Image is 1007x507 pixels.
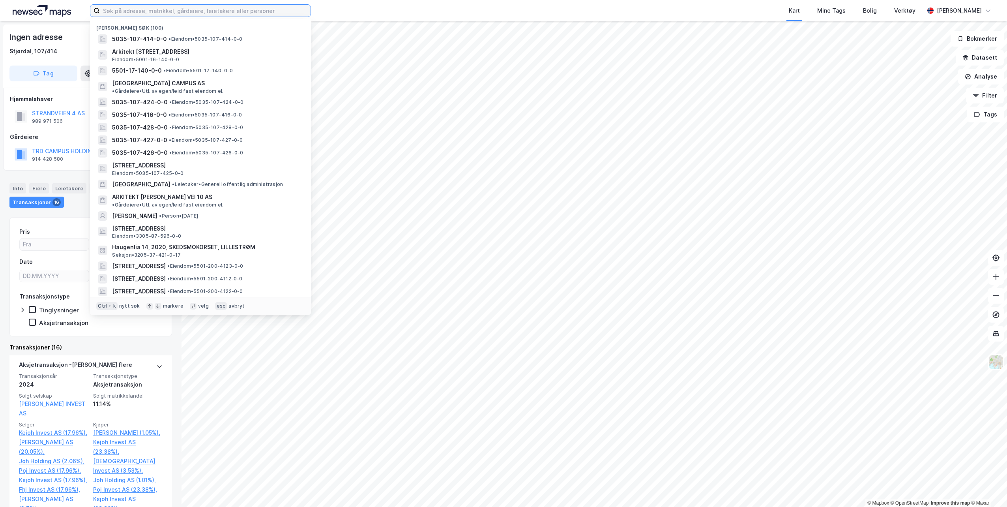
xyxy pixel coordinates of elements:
span: Solgt matrikkelandel [93,392,163,399]
span: Leietaker • Generell offentlig administrasjon [172,181,283,188]
div: Pris [19,227,30,237]
a: Kejoh Invest AS (17.96%), [19,428,88,438]
div: Ingen adresse [9,31,64,43]
span: [PERSON_NAME] [112,211,157,221]
div: Tinglysninger [39,306,79,314]
a: [DEMOGRAPHIC_DATA] Invest AS (3.53%), [93,456,163,475]
iframe: Chat Widget [968,469,1007,507]
a: Ksjoh Invest AS (17.96%), [19,475,88,485]
div: Aksjetransaksjon [39,319,88,327]
div: [PERSON_NAME] [937,6,982,15]
span: • [167,276,170,282]
span: Gårdeiere • Utl. av egen/leid fast eiendom el. [112,88,223,94]
span: Eiendom • 5501-17-140-0-0 [163,68,233,74]
div: 914 428 580 [32,156,63,162]
div: Transaksjonstype [19,292,70,301]
span: 5035-107-428-0-0 [112,123,168,132]
span: Eiendom • 5501-200-4122-0-0 [167,288,243,295]
a: Kejoh Invest AS (23.38%), [93,438,163,456]
span: Eiendom • 5035-107-428-0-0 [169,124,243,131]
div: Dato [19,257,33,267]
span: Solgt selskap [19,392,88,399]
span: Person • [DATE] [159,213,198,219]
span: 5035-107-416-0-0 [112,110,167,120]
span: [STREET_ADDRESS] [112,261,166,271]
div: [PERSON_NAME] søk (100) [90,19,311,33]
span: Eiendom • 5501-200-4123-0-0 [167,263,243,269]
span: Eiendom • 5501-200-4112-0-0 [167,276,242,282]
div: Aksjetransaksjon - [PERSON_NAME] flere [19,360,132,373]
div: 11.14% [93,399,163,409]
div: Info [9,183,26,193]
span: Seksjon • 3205-37-421-0-17 [112,252,181,258]
div: Mine Tags [817,6,846,15]
input: Søk på adresse, matrikkel, gårdeiere, leietakere eller personer [100,5,311,17]
span: Eiendom • 5035-107-414-0-0 [168,36,242,42]
span: • [169,124,172,130]
button: Tags [967,107,1004,122]
a: [PERSON_NAME] AS (20.05%), [19,438,88,456]
a: Poj Invest AS (17.96%), [19,466,88,475]
a: Mapbox [867,500,889,506]
button: Filter [966,88,1004,103]
span: 5035-107-414-0-0 [112,34,167,44]
span: Eiendom • 5035-107-427-0-0 [169,137,243,143]
div: velg [198,303,209,309]
a: [PERSON_NAME] INVEST AS [19,400,86,417]
div: Transaksjoner [9,197,64,208]
span: • [112,88,114,94]
span: • [169,99,172,105]
div: Datasett [90,183,119,193]
button: Datasett [956,50,1004,66]
div: Kart [789,6,800,15]
img: Z [988,355,1003,370]
span: [STREET_ADDRESS] [112,287,166,296]
div: 989 971 506 [32,118,63,124]
div: Leietakere [52,183,86,193]
span: • [159,213,161,219]
input: DD.MM.YYYY [20,270,89,282]
img: logo.a4113a55bc3d86da70a041830d287a7e.svg [13,5,71,17]
span: • [167,263,170,269]
span: • [169,150,172,156]
div: nytt søk [119,303,140,309]
div: Verktøy [894,6,915,15]
span: Eiendom • 5001-16-140-0-0 [112,56,179,63]
a: Fhj Invest AS (17.96%), [19,485,88,494]
div: Ctrl + k [96,302,118,310]
span: • [112,202,114,208]
a: OpenStreetMap [891,500,929,506]
span: • [163,68,166,73]
div: Stjørdal, 107/414 [9,47,57,56]
span: • [168,112,171,118]
span: • [168,36,171,42]
button: Bokmerker [951,31,1004,47]
span: [STREET_ADDRESS] [112,224,301,233]
div: markere [163,303,183,309]
div: Bolig [863,6,877,15]
span: Gårdeiere • Utl. av egen/leid fast eiendom el. [112,202,223,208]
span: Kjøper [93,421,163,428]
span: • [169,137,171,143]
div: Hjemmelshaver [10,94,172,104]
span: Eiendom • 5035-107-424-0-0 [169,99,243,105]
div: 16 [52,198,61,206]
div: esc [215,302,227,310]
span: 5035-107-426-0-0 [112,148,168,158]
span: Arkitekt [STREET_ADDRESS] [112,47,301,56]
a: Improve this map [931,500,970,506]
a: Poj Invest AS (23.38%), [93,485,163,494]
span: 5501-17-140-0-0 [112,66,162,75]
input: Fra [20,238,89,250]
div: Aksjetransaksjon [93,380,163,389]
span: • [167,288,170,294]
span: 5035-107-427-0-0 [112,135,167,145]
span: Haugenlia 14, 2020, SKEDSMOKORSET, LILLESTRØM [112,242,301,252]
button: Analyse [958,69,1004,84]
span: [STREET_ADDRESS] [112,161,301,170]
span: Eiendom • 3305-87-596-0-0 [112,233,181,239]
div: 2024 [19,380,88,389]
a: Joh Holding AS (2.06%), [19,456,88,466]
span: [GEOGRAPHIC_DATA] CAMPUS AS [112,79,205,88]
